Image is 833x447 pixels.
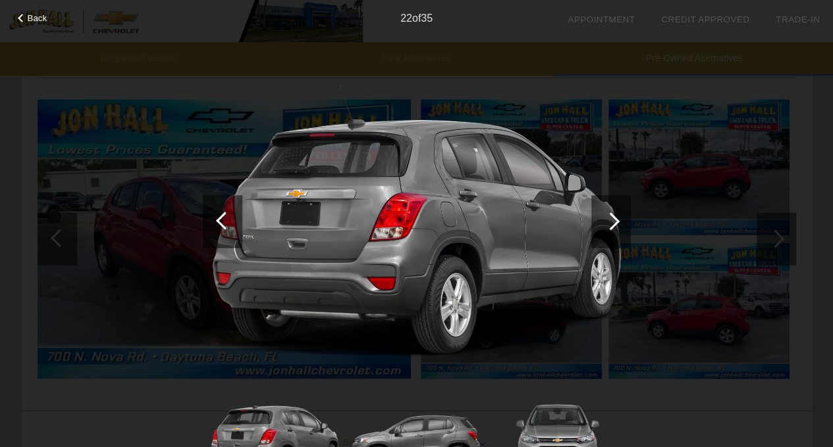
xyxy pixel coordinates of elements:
span: 22 [400,13,412,24]
span: 35 [421,13,433,24]
span: Back [28,13,47,23]
a: Trade-In [776,15,820,24]
a: Appointment [568,15,635,24]
a: Credit Approved [661,15,749,24]
img: 2020chs320002_1280_02.png [203,61,631,382]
